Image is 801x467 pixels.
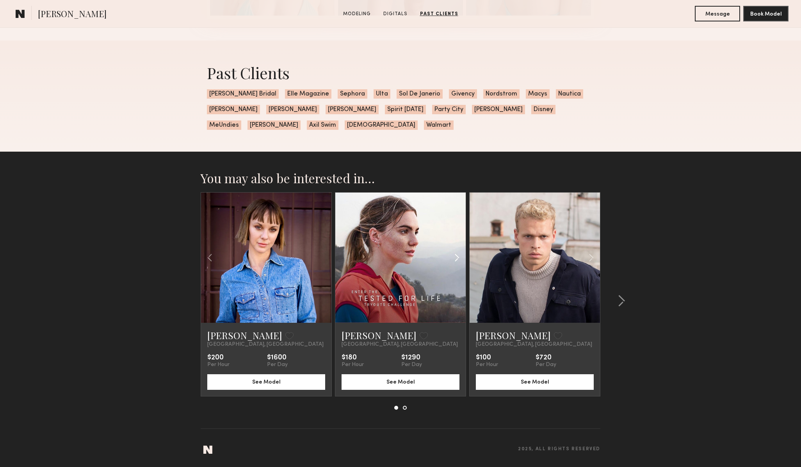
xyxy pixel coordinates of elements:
[526,89,550,99] span: Macys
[476,354,498,362] div: $100
[342,329,417,341] a: [PERSON_NAME]
[417,11,461,18] a: Past Clients
[285,89,331,99] span: Elle Magazine
[432,105,466,114] span: Party City
[207,120,241,130] span: MeUndies
[518,447,600,452] span: 2025, all rights reserved
[401,362,422,368] div: Per Day
[266,105,319,114] span: [PERSON_NAME]
[743,6,789,21] button: Book Model
[380,11,411,18] a: Digitals
[345,120,418,130] span: [DEMOGRAPHIC_DATA]
[401,354,422,362] div: $1290
[207,362,230,368] div: Per Hour
[207,105,260,114] span: [PERSON_NAME]
[476,378,594,385] a: See Model
[38,8,107,21] span: [PERSON_NAME]
[342,374,459,390] button: See Model
[342,341,458,348] span: [GEOGRAPHIC_DATA], [GEOGRAPHIC_DATA]
[267,362,288,368] div: Per Day
[397,89,443,99] span: Sol De Janerio
[385,105,426,114] span: Spirit [DATE]
[476,329,551,341] a: [PERSON_NAME]
[342,354,364,362] div: $180
[207,354,230,362] div: $200
[207,341,324,348] span: [GEOGRAPHIC_DATA], [GEOGRAPHIC_DATA]
[472,105,525,114] span: [PERSON_NAME]
[201,170,600,186] h2: You may also be interested in…
[342,362,364,368] div: Per Hour
[340,11,374,18] a: Modeling
[307,120,338,130] span: Axil Swim
[531,105,555,114] span: Disney
[207,62,594,83] div: Past Clients
[476,362,498,368] div: Per Hour
[695,6,740,21] button: Message
[536,354,556,362] div: $720
[247,120,301,130] span: [PERSON_NAME]
[476,341,592,348] span: [GEOGRAPHIC_DATA], [GEOGRAPHIC_DATA]
[536,362,556,368] div: Per Day
[207,374,325,390] button: See Model
[374,89,390,99] span: Ulta
[342,378,459,385] a: See Model
[267,354,288,362] div: $1600
[743,10,789,17] a: Book Model
[449,89,477,99] span: Givency
[556,89,583,99] span: Nautica
[207,378,325,385] a: See Model
[424,120,454,130] span: Walmart
[476,374,594,390] button: See Model
[338,89,367,99] span: Sephora
[207,329,282,341] a: [PERSON_NAME]
[207,89,279,99] span: [PERSON_NAME] Bridal
[483,89,520,99] span: Nordstrom
[326,105,379,114] span: [PERSON_NAME]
